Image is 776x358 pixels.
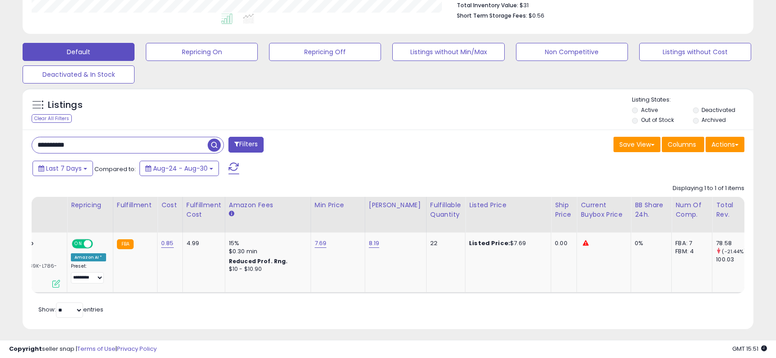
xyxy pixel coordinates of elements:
[46,164,82,173] span: Last 7 Days
[732,344,767,353] span: 2025-09-8 15:51 GMT
[23,65,135,84] button: Deactivated & In Stock
[117,239,134,249] small: FBA
[716,256,753,264] div: 100.03
[153,164,208,173] span: Aug-24 - Aug-30
[71,253,106,261] div: Amazon AI *
[457,12,527,19] b: Short Term Storage Fees:
[161,200,179,210] div: Cost
[229,239,304,247] div: 15%
[23,43,135,61] button: Default
[117,200,153,210] div: Fulfillment
[146,43,258,61] button: Repricing On
[186,239,218,247] div: 4.99
[186,200,221,219] div: Fulfillment Cost
[702,116,726,124] label: Archived
[430,200,461,219] div: Fulfillable Quantity
[469,200,547,210] div: Listed Price
[33,161,93,176] button: Last 7 Days
[702,106,735,114] label: Deactivated
[641,116,674,124] label: Out of Stock
[430,239,458,247] div: 22
[641,106,658,114] label: Active
[48,99,83,112] h5: Listings
[722,248,746,255] small: (-21.44%)
[529,11,544,20] span: $0.56
[71,263,106,284] div: Preset:
[369,239,380,248] a: 8.19
[662,137,704,152] button: Columns
[71,200,109,210] div: Repricing
[639,43,751,61] button: Listings without Cost
[392,43,504,61] button: Listings without Min/Max
[469,239,510,247] b: Listed Price:
[675,247,705,256] div: FBM: 4
[716,239,753,247] div: 78.58
[555,239,570,247] div: 0.00
[269,43,381,61] button: Repricing Off
[229,200,307,210] div: Amazon Fees
[613,137,660,152] button: Save View
[229,265,304,273] div: $10 - $10.90
[555,200,573,219] div: Ship Price
[229,257,288,265] b: Reduced Prof. Rng.
[675,200,708,219] div: Num of Comp.
[635,200,668,219] div: BB Share 24h.
[9,345,157,353] div: seller snap | |
[77,344,116,353] a: Terms of Use
[706,137,744,152] button: Actions
[315,239,327,248] a: 7.69
[229,210,234,218] small: Amazon Fees.
[92,240,106,248] span: OFF
[516,43,628,61] button: Non Competitive
[161,239,174,248] a: 0.85
[581,200,627,219] div: Current Buybox Price
[457,1,518,9] b: Total Inventory Value:
[632,96,753,104] p: Listing States:
[9,344,42,353] strong: Copyright
[469,239,544,247] div: $7.69
[635,239,664,247] div: 0%
[673,184,744,193] div: Displaying 1 to 1 of 1 items
[139,161,219,176] button: Aug-24 - Aug-30
[228,137,264,153] button: Filters
[369,200,423,210] div: [PERSON_NAME]
[675,239,705,247] div: FBA: 7
[73,240,84,248] span: ON
[668,140,696,149] span: Columns
[117,344,157,353] a: Privacy Policy
[32,114,72,123] div: Clear All Filters
[38,305,103,314] span: Show: entries
[229,247,304,256] div: $0.30 min
[94,165,136,173] span: Compared to:
[716,200,749,219] div: Total Rev.
[315,200,361,210] div: Min Price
